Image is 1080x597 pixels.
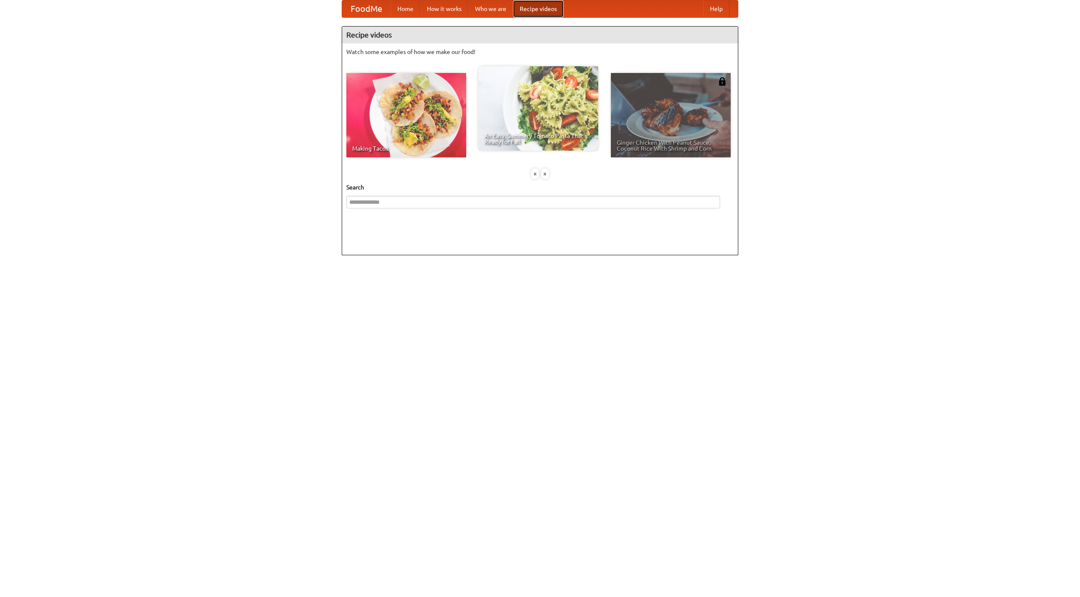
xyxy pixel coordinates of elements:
h5: Search [346,183,734,192]
a: Who we are [468,0,513,17]
img: 483408.png [718,77,726,86]
div: « [531,168,539,179]
a: FoodMe [342,0,391,17]
span: Making Tacos [352,146,460,151]
a: Making Tacos [346,73,466,157]
p: Watch some examples of how we make our food! [346,48,734,56]
div: » [541,168,549,179]
a: Recipe videos [513,0,564,17]
h4: Recipe videos [342,27,738,43]
a: Home [391,0,420,17]
span: An Easy, Summery Tomato Pasta That's Ready for Fall [484,133,592,145]
a: How it works [420,0,468,17]
a: An Easy, Summery Tomato Pasta That's Ready for Fall [478,66,598,151]
a: Help [703,0,729,17]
